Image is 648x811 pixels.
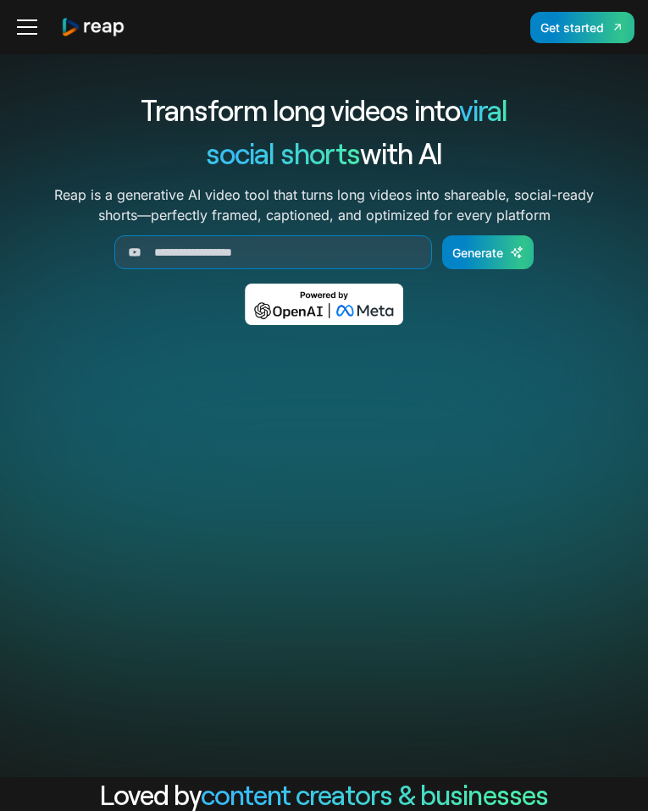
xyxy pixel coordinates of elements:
[452,244,503,262] div: Generate
[61,17,125,37] a: home
[32,131,616,174] h1: with AI
[61,17,125,37] img: reap logo
[206,135,360,170] span: social shorts
[14,7,47,47] div: menu
[201,778,548,811] span: content creators & businesses
[32,235,616,269] form: Generate Form
[54,185,594,225] p: Reap is a generative AI video tool that turns long videos into shareable, social-ready shorts—per...
[442,235,534,269] a: Generate
[459,92,507,127] span: viral
[32,350,616,641] video: Your browser does not support the video tag.
[540,19,604,36] div: Get started
[530,12,634,43] a: Get started
[32,88,616,131] h1: Transform long videos into
[245,284,403,325] img: Powered by OpenAI & Meta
